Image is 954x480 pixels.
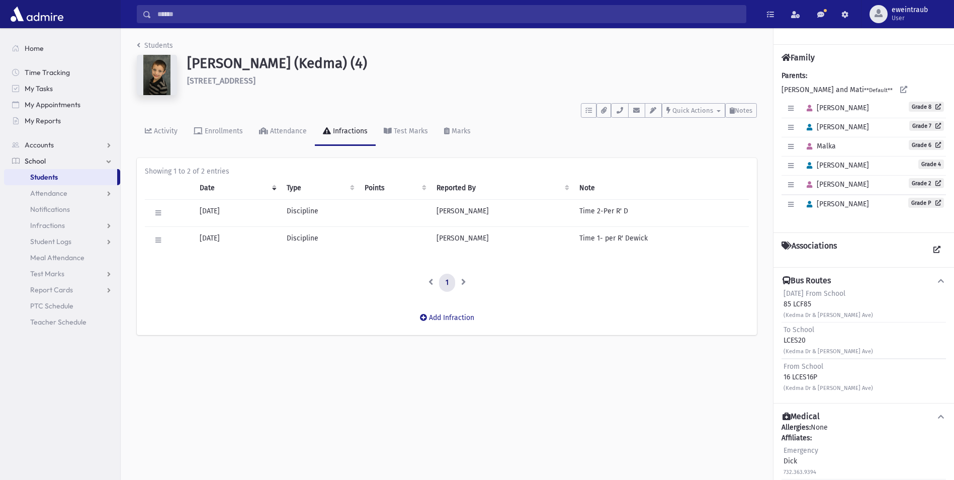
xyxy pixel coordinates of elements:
td: Time 1- per R' Dewick [573,227,749,254]
span: Malka [802,142,836,150]
a: Grade 7 [909,121,944,131]
span: Student Logs [30,237,71,246]
a: Test Marks [376,118,436,146]
button: Medical [782,412,946,422]
td: Discipline [281,200,359,227]
a: Accounts [4,137,120,153]
a: View all Associations [928,241,946,259]
span: Home [25,44,44,53]
a: PTC Schedule [4,298,120,314]
a: Notifications [4,201,120,217]
a: Meal Attendance [4,250,120,266]
a: Marks [436,118,479,146]
span: [PERSON_NAME] [802,123,869,131]
a: School [4,153,120,169]
b: Parents: [782,71,807,80]
div: [PERSON_NAME] and Mati [782,70,946,224]
nav: breadcrumb [137,40,173,55]
small: (Kedma Dr & [PERSON_NAME] Ave) [784,385,873,391]
div: Activity [152,127,178,135]
div: Infractions [331,127,368,135]
h4: Bus Routes [783,276,831,286]
span: Grade 4 [918,159,944,169]
span: Meal Attendance [30,253,84,262]
small: 732.363.9394 [784,469,816,475]
a: Students [4,169,117,185]
span: Infractions [30,221,65,230]
span: Teacher Schedule [30,317,86,327]
td: Discipline [281,227,359,254]
button: Notes [725,103,757,118]
input: Search [151,5,746,23]
h4: Associations [782,241,837,259]
div: Marks [450,127,471,135]
b: Allergies: [782,423,811,432]
h6: [STREET_ADDRESS] [187,76,757,86]
small: (Kedma Dr & [PERSON_NAME] Ave) [784,348,873,355]
a: Activity [137,118,186,146]
a: Home [4,40,120,56]
span: Attendance [30,189,67,198]
button: Quick Actions [662,103,725,118]
td: Time 2-Per R' D [573,200,749,227]
span: To School [784,326,814,334]
span: Accounts [25,140,54,149]
span: From School [784,362,823,371]
th: Note [573,177,749,200]
span: PTC Schedule [30,301,73,310]
span: My Reports [25,116,61,125]
th: Date: activate to sort column ascending [194,177,281,200]
div: Dick [784,445,818,477]
h4: Medical [783,412,820,422]
span: Report Cards [30,285,73,294]
span: [PERSON_NAME] [802,180,869,189]
a: Infractions [315,118,376,146]
a: Test Marks [4,266,120,282]
a: Time Tracking [4,64,120,81]
span: [DATE] From School [784,289,845,298]
td: [PERSON_NAME] [430,227,573,254]
span: [PERSON_NAME] [802,161,869,170]
span: Students [30,173,58,182]
a: Student Logs [4,233,120,250]
h1: [PERSON_NAME] (Kedma) (4) [187,55,757,72]
td: [DATE] [194,200,281,227]
td: [PERSON_NAME] [430,200,573,227]
h4: Family [782,53,815,62]
div: Attendance [268,127,307,135]
a: Infractions [4,217,120,233]
span: School [25,156,46,166]
div: 85 LCF85 [784,288,873,320]
button: Bus Routes [782,276,946,286]
a: Grade 2 [909,178,944,188]
a: Attendance [4,185,120,201]
a: Grade 8 [909,102,944,112]
span: Time Tracking [25,68,70,77]
small: (Kedma Dr & [PERSON_NAME] Ave) [784,312,873,318]
a: Students [137,41,173,50]
span: Quick Actions [672,107,713,114]
b: Affiliates: [782,434,812,442]
th: Reported By: activate to sort column ascending [430,177,573,200]
div: Test Marks [392,127,428,135]
a: Enrollments [186,118,251,146]
td: [DATE] [194,227,281,254]
a: My Tasks [4,81,120,97]
a: Grade 6 [909,140,944,150]
a: Report Cards [4,282,120,298]
a: My Appointments [4,97,120,113]
button: Add Infraction [413,309,481,327]
span: Emergency [784,446,818,455]
span: User [892,14,928,22]
div: 16 LCES16P [784,361,873,393]
a: Teacher Schedule [4,314,120,330]
img: AdmirePro [8,4,66,24]
span: Test Marks [30,269,64,278]
span: Notes [735,107,752,114]
span: [PERSON_NAME] [802,200,869,208]
span: [PERSON_NAME] [802,104,869,112]
a: 1 [439,274,455,292]
a: Grade P [908,198,944,208]
div: LCES20 [784,325,873,356]
span: My Tasks [25,84,53,93]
